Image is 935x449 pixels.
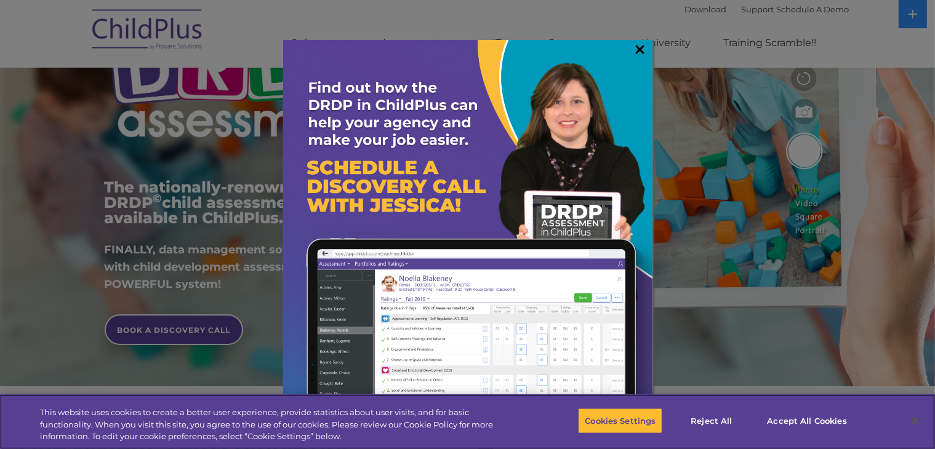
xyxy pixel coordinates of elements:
button: Close [902,407,929,434]
a: × [633,43,648,55]
div: This website uses cookies to create a better user experience, provide statistics about user visit... [40,407,514,443]
button: Reject All [673,408,750,434]
button: Cookies Settings [578,408,662,434]
button: Accept All Cookies [760,408,853,434]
